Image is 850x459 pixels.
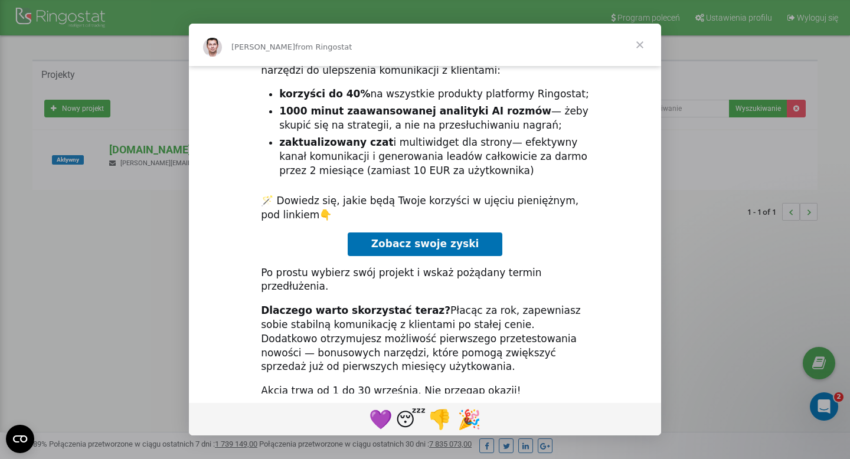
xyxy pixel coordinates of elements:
[261,384,589,398] div: Akcja trwa od 1 do 30 września. Nie przegap okazji!
[369,408,393,431] span: 💜
[261,266,589,294] div: Po prostu wybierz swój projekt i wskaż pożądany termin przedłużenia.
[203,38,222,57] img: Profile image for Eugene
[455,405,484,433] span: tada reaction
[457,408,481,431] span: 🎉
[279,88,370,100] b: korzyści do 40%
[261,304,450,316] b: Dlaczego warto skorzystać teraz?
[261,304,589,374] div: Płacąc za rok, zapewniasz sobie stabilną komunikację z klientami po stałej cenie. Dodatkowo otrzy...
[348,232,503,256] a: Zobacz swoje zyski
[371,238,479,250] span: Zobacz swoje zyski
[279,136,393,148] b: zaktualizowany czat
[279,87,589,101] li: na wszystkie produkty platformy Ringostat;
[428,408,452,431] span: 👎
[395,408,426,431] span: 😴
[366,405,395,433] span: purple heart reaction
[395,405,425,433] span: sleeping reaction
[231,42,295,51] span: [PERSON_NAME]
[279,136,589,178] li: i multiwidget dla strony— efektywny kanał komunikacji i generowania leadów całkowicie za darmo pr...
[261,194,589,222] div: 🪄 Dowiedz się, jakie będą Twoje korzyści w ujęciu pieniężnym, pod linkiem👇
[295,42,352,51] span: from Ringostat
[6,425,34,453] button: Open CMP widget
[279,105,551,117] b: 1000 minut zaawansowanej analityki AI rozmów
[619,24,661,66] span: Close
[279,104,589,133] li: — żeby skupić się na strategii, a nie na przesłuchiwaniu nagrań;
[425,405,455,433] span: 1 reaction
